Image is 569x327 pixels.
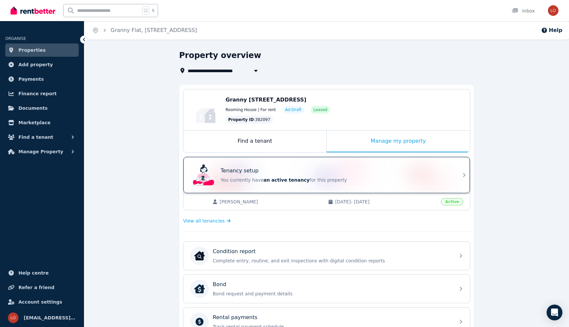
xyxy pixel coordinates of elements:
[5,73,79,86] a: Payments
[11,6,55,15] img: RentBetter
[213,313,257,321] p: Rental payments
[179,50,261,61] h1: Property overview
[5,131,79,144] button: Find a tenant
[220,198,321,205] span: [PERSON_NAME]
[183,275,470,303] a: BondBondBond request and payment details
[5,295,79,309] a: Account settings
[183,131,326,152] div: Find a tenant
[441,198,463,205] span: Active
[18,61,53,69] span: Add property
[183,157,470,193] a: Tenancy setupTenancy setupYou currently havean active tenancyfor this property
[5,44,79,57] a: Properties
[18,119,50,127] span: Marketplace
[18,90,57,98] span: Finance report
[5,36,26,41] span: ORGANISE
[5,116,79,129] a: Marketplace
[111,27,197,33] a: Granny Flat, [STREET_ADDRESS]
[193,164,214,186] img: Tenancy setup
[18,46,46,54] span: Properties
[263,177,310,183] span: an active tenancy
[18,75,44,83] span: Payments
[226,116,273,124] div: : 382097
[152,8,154,13] span: k
[213,290,451,297] p: Bond request and payment details
[24,314,76,322] span: [EMAIL_ADDRESS][DOMAIN_NAME]
[226,107,276,112] span: Rooming House | For rent
[5,58,79,71] a: Add property
[18,133,53,141] span: Find a tenant
[5,281,79,294] a: Refer a friend
[327,131,470,152] div: Manage my property
[84,21,205,40] nav: Breadcrumb
[18,298,62,306] span: Account settings
[183,218,225,224] span: View all tenancies
[547,305,562,320] div: Open Intercom Messenger
[18,269,49,277] span: Help centre
[313,107,327,112] span: Leased
[18,283,54,291] span: Refer a friend
[18,148,63,156] span: Manage Property
[213,281,226,288] p: Bond
[335,198,437,205] span: [DATE] - [DATE]
[221,167,258,175] p: Tenancy setup
[226,97,306,103] span: Granny [STREET_ADDRESS]
[228,117,254,122] span: Property ID
[194,251,205,261] img: Condition report
[183,242,470,270] a: Condition reportCondition reportComplete entry, routine, and exit inspections with digital condit...
[541,26,562,34] button: Help
[285,107,302,112] span: Ad: Draft
[18,104,48,112] span: Documents
[512,8,535,14] div: Inbox
[213,257,451,264] p: Complete entry, routine, and exit inspections with digital condition reports
[5,102,79,115] a: Documents
[5,87,79,100] a: Finance report
[5,145,79,158] button: Manage Property
[183,218,231,224] a: View all tenancies
[548,5,558,16] img: local.pmanagement@gmail.com
[213,248,256,255] p: Condition report
[5,266,79,280] a: Help centre
[194,283,205,294] img: Bond
[221,177,451,183] p: You currently have for this property
[8,312,18,323] img: local.pmanagement@gmail.com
